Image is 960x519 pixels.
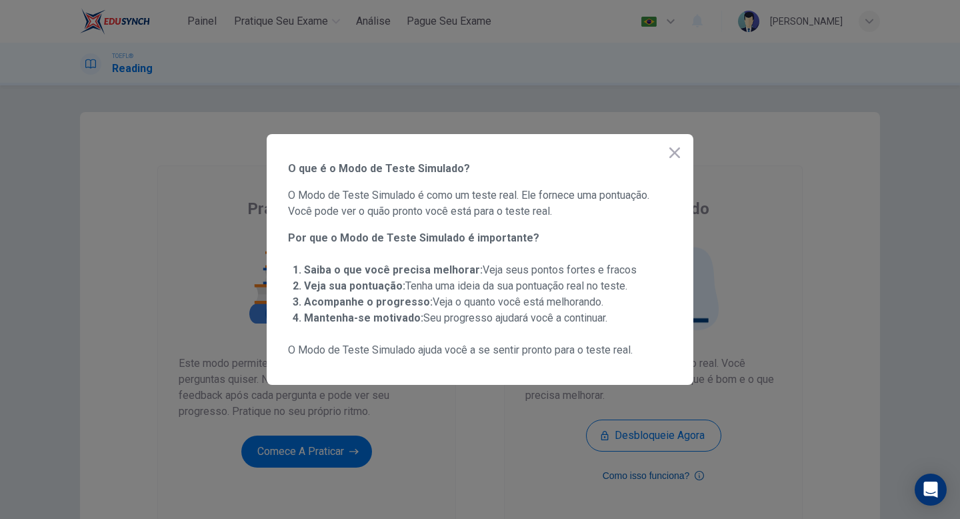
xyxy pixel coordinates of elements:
[304,296,603,308] span: Veja o quanto você está melhorando.
[304,264,483,276] strong: Saiba o que você precisa melhorar:
[304,296,433,308] strong: Acompanhe o progresso:
[304,280,627,292] span: Tenha uma ideia da sua pontuação real no teste.
[288,161,672,177] span: O que é o Modo de Teste Simulado?
[288,342,672,358] span: O Modo de Teste Simulado ajuda você a se sentir pronto para o teste real.
[304,312,607,324] span: Seu progresso ajudará você a continuar.
[288,187,672,219] span: O Modo de Teste Simulado é como um teste real. Ele fornece uma pontuação. Você pode ver o quão pr...
[915,474,947,506] div: Open Intercom Messenger
[304,312,423,324] strong: Mantenha-se motivado:
[304,264,637,276] span: Veja seus pontos fortes e fracos
[304,280,405,292] strong: Veja sua pontuação:
[288,230,672,246] span: Por que o Modo de Teste Simulado é importante?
